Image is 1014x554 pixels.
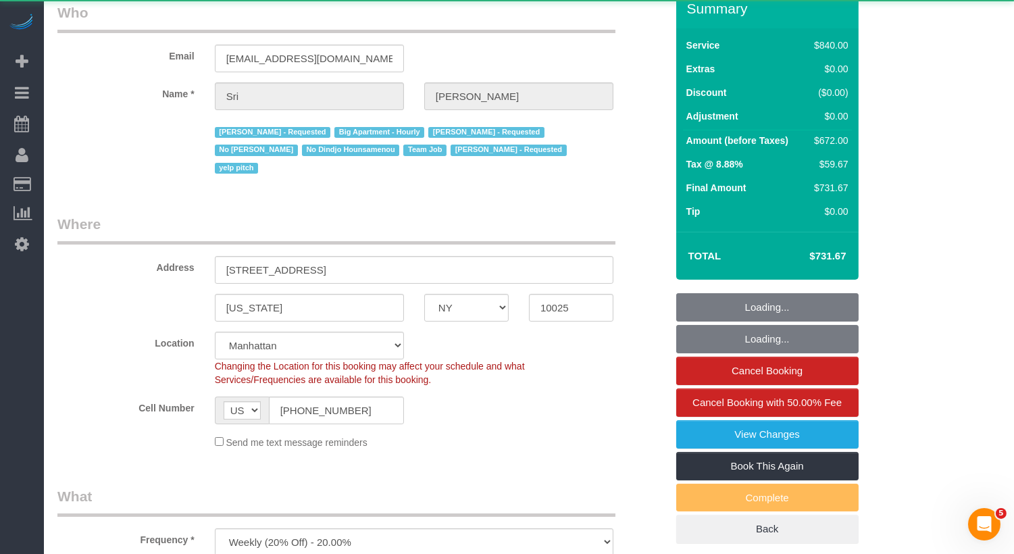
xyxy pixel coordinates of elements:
input: Last Name [424,82,613,110]
a: Back [676,515,859,543]
label: Final Amount [686,181,746,195]
span: Big Apartment - Hourly [334,127,424,138]
div: ($0.00) [809,86,848,99]
span: Team Job [403,145,447,155]
div: $840.00 [809,39,848,52]
label: Extras [686,62,715,76]
label: Tip [686,205,701,218]
label: Service [686,39,720,52]
iframe: Intercom live chat [968,508,1000,540]
a: Book This Again [676,452,859,480]
a: Cancel Booking with 50.00% Fee [676,388,859,417]
strong: Total [688,250,721,261]
a: View Changes [676,420,859,449]
input: Zip Code [529,294,613,322]
div: $0.00 [809,205,848,218]
span: [PERSON_NAME] - Requested [451,145,566,155]
input: Cell Number [269,397,404,424]
label: Amount (before Taxes) [686,134,788,147]
label: Tax @ 8.88% [686,157,743,171]
label: Email [47,45,205,63]
label: Address [47,256,205,274]
legend: Who [57,3,615,33]
span: yelp pitch [215,163,259,174]
legend: What [57,486,615,517]
img: Automaid Logo [8,14,35,32]
div: $0.00 [809,62,848,76]
div: $0.00 [809,109,848,123]
div: $59.67 [809,157,848,171]
span: [PERSON_NAME] - Requested [215,127,330,138]
label: Location [47,332,205,350]
span: No Dindjo Hounsamenou [302,145,400,155]
label: Discount [686,86,727,99]
legend: Where [57,214,615,245]
span: Cancel Booking with 50.00% Fee [692,397,842,408]
label: Name * [47,82,205,101]
input: Email [215,45,404,72]
div: $672.00 [809,134,848,147]
span: No [PERSON_NAME] [215,145,298,155]
span: Send me text message reminders [226,437,367,448]
h4: $731.67 [769,251,846,262]
input: City [215,294,404,322]
label: Adjustment [686,109,738,123]
label: Frequency * [47,528,205,547]
label: Cell Number [47,397,205,415]
div: $731.67 [809,181,848,195]
h3: Summary [687,1,852,16]
span: 5 [996,508,1007,519]
span: Changing the Location for this booking may affect your schedule and what Services/Frequencies are... [215,361,525,385]
input: First Name [215,82,404,110]
a: Cancel Booking [676,357,859,385]
span: [PERSON_NAME] - Requested [428,127,544,138]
